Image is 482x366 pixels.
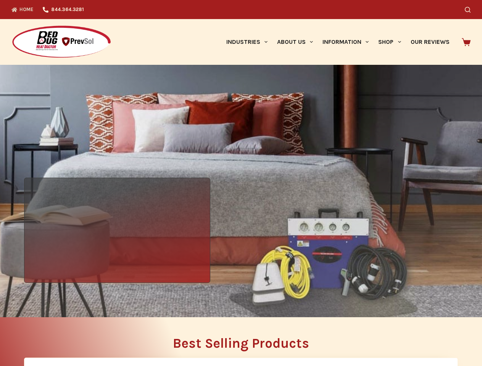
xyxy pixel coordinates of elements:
[465,7,471,13] button: Search
[272,19,318,65] a: About Us
[24,337,458,350] h2: Best Selling Products
[221,19,272,65] a: Industries
[318,19,374,65] a: Information
[406,19,454,65] a: Our Reviews
[374,19,406,65] a: Shop
[221,19,454,65] nav: Primary
[11,25,111,59] img: Prevsol/Bed Bug Heat Doctor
